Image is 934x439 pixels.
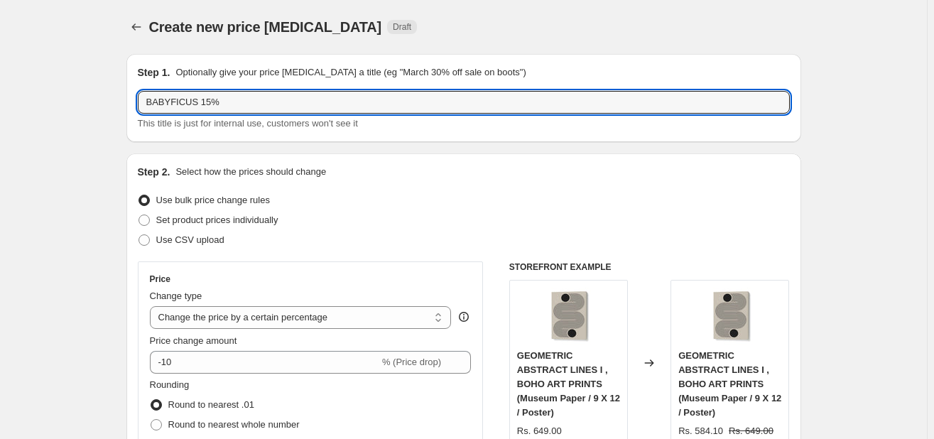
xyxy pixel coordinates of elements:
div: help [457,310,471,324]
span: Draft [393,21,411,33]
span: % (Price drop) [382,357,441,367]
p: Select how the prices should change [175,165,326,179]
span: Round to nearest .01 [168,399,254,410]
h2: Step 1. [138,65,170,80]
input: 30% off holiday sale [138,91,790,114]
strike: Rs. 649.00 [729,424,773,438]
h3: Price [150,273,170,285]
span: Use bulk price change rules [156,195,270,205]
span: GEOMETRIC ABSTRACT LINES I , BOHO ART PRINTS (Museum Paper / 9 X 12 / Poster) [517,350,620,418]
span: Change type [150,291,202,301]
span: Use CSV upload [156,234,224,245]
div: Rs. 649.00 [517,424,562,438]
span: This title is just for internal use, customers won't see it [138,118,358,129]
span: Price change amount [150,335,237,346]
img: gallerywrap-resized_212f066c-7c3d-4415-9b16-553eb73bee29_80x.jpg [702,288,759,345]
button: Price change jobs [126,17,146,37]
h2: Step 2. [138,165,170,179]
h6: STOREFRONT EXAMPLE [509,261,790,273]
span: Create new price [MEDICAL_DATA] [149,19,382,35]
span: Round to nearest whole number [168,419,300,430]
span: Rounding [150,379,190,390]
p: Optionally give your price [MEDICAL_DATA] a title (eg "March 30% off sale on boots") [175,65,526,80]
input: -15 [150,351,379,374]
span: GEOMETRIC ABSTRACT LINES I , BOHO ART PRINTS (Museum Paper / 9 X 12 / Poster) [678,350,781,418]
span: Set product prices individually [156,215,278,225]
div: Rs. 584.10 [678,424,723,438]
img: gallerywrap-resized_212f066c-7c3d-4415-9b16-553eb73bee29_80x.jpg [540,288,597,345]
